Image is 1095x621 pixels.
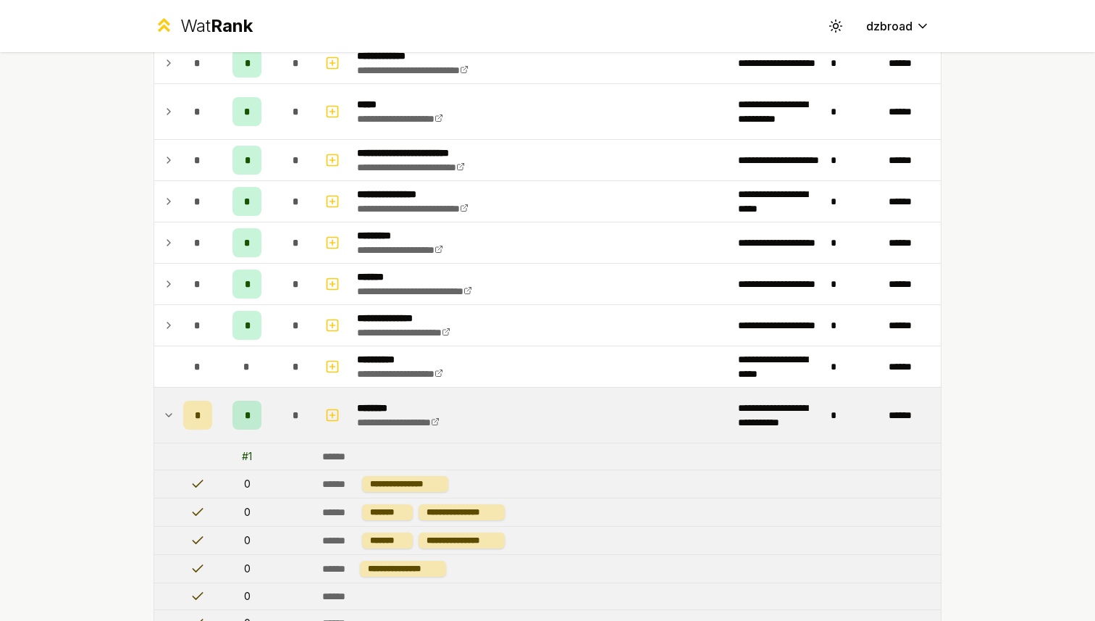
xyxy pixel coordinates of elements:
[211,15,253,36] span: Rank
[218,583,276,609] td: 0
[218,555,276,583] td: 0
[218,499,276,526] td: 0
[242,449,252,464] div: # 1
[866,17,912,35] span: dzbroad
[154,14,253,38] a: WatRank
[218,527,276,554] td: 0
[180,14,253,38] div: Wat
[855,13,941,39] button: dzbroad
[218,470,276,498] td: 0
